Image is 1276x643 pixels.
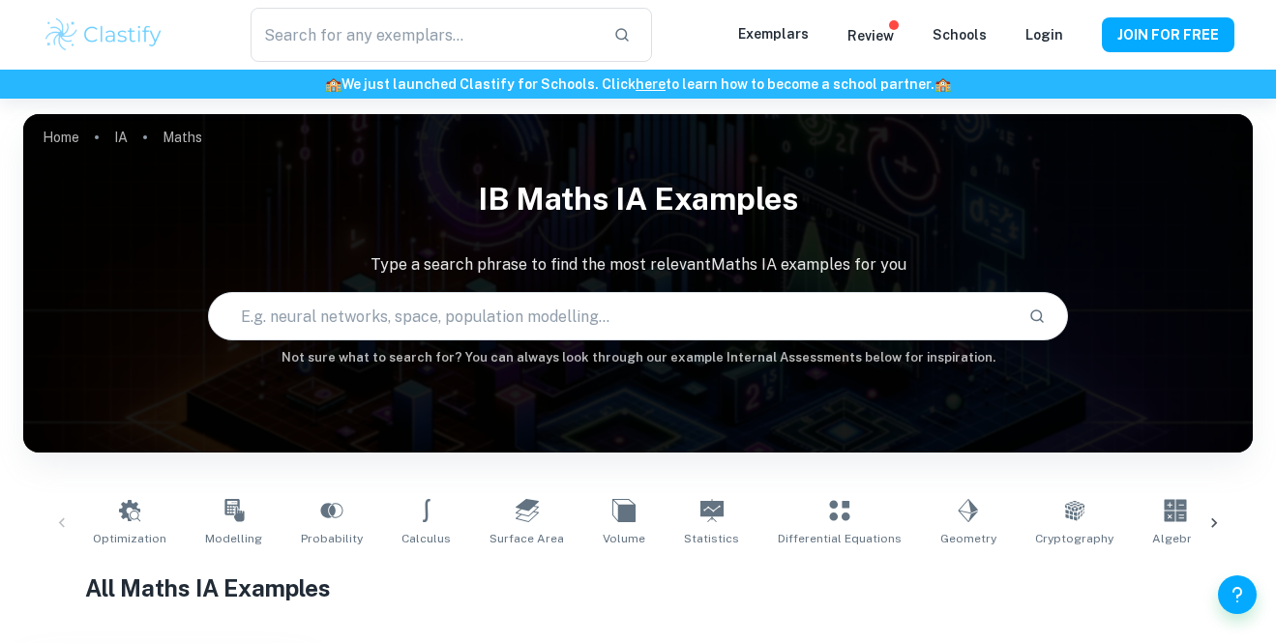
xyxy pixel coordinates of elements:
[43,124,79,151] a: Home
[401,530,451,547] span: Calculus
[301,530,363,547] span: Probability
[163,127,202,148] p: Maths
[43,15,165,54] img: Clastify logo
[23,253,1253,277] p: Type a search phrase to find the most relevant Maths IA examples for you
[490,530,564,547] span: Surface Area
[940,530,996,547] span: Geometry
[251,8,597,62] input: Search for any exemplars...
[738,23,809,44] p: Exemplars
[603,530,645,547] span: Volume
[1035,530,1113,547] span: Cryptography
[636,76,666,92] a: here
[93,530,166,547] span: Optimization
[23,168,1253,230] h1: IB Maths IA examples
[1152,530,1199,547] span: Algebra
[778,530,902,547] span: Differential Equations
[1021,300,1053,333] button: Search
[325,76,341,92] span: 🏫
[1102,17,1234,52] button: JOIN FOR FREE
[935,76,951,92] span: 🏫
[684,530,739,547] span: Statistics
[1218,575,1257,614] button: Help and Feedback
[847,25,894,46] p: Review
[209,289,1014,343] input: E.g. neural networks, space, population modelling...
[1025,27,1063,43] a: Login
[205,530,262,547] span: Modelling
[85,570,1192,605] h1: All Maths IA Examples
[4,73,1272,95] h6: We just launched Clastify for Schools. Click to learn how to become a school partner.
[114,124,128,151] a: IA
[933,27,987,43] a: Schools
[23,348,1253,367] h6: Not sure what to search for? You can always look through our example Internal Assessments below f...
